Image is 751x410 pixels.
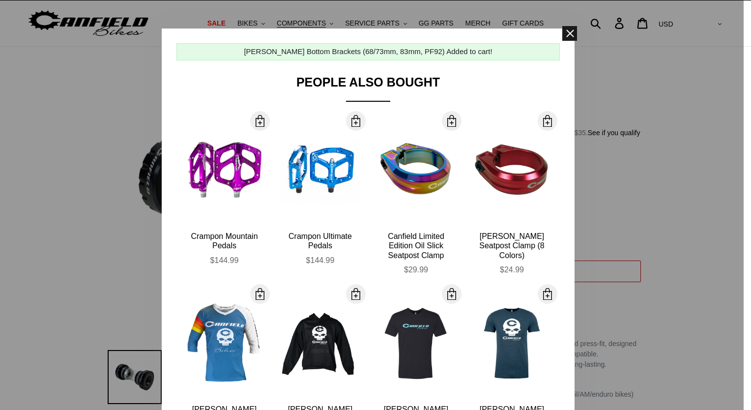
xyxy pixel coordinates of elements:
[471,130,552,211] img: Canfield-Seat-Clamp-Red-2_large.jpg
[184,303,265,384] img: Canfield-Hertiage-Jersey-Blue-Front_large.jpg
[471,232,552,260] div: [PERSON_NAME] Seatpost Clamp (8 Colors)
[375,130,457,211] img: Canfield-Oil-Slick-Seat-Clamp-MTB-logo-quarter_large.jpg
[244,46,492,58] div: [PERSON_NAME] Bottom Brackets (68/73mm, 83mm, PF92) Added to cart!
[280,130,361,211] img: Canfield-Crampon-Ultimate-Blue_large.jpg
[471,303,552,384] img: Canfield-Skully-T-Indigo-Next-Level_large.jpg
[176,75,560,102] div: People Also Bought
[210,256,239,264] span: $144.99
[184,130,265,211] img: Canfield-Crampon-Mountain-Purple-Shopify_large.jpg
[184,232,265,250] div: Crampon Mountain Pedals
[280,232,361,250] div: Crampon Ultimate Pedals
[375,232,457,260] div: Canfield Limited Edition Oil Slick Seatpost Clamp
[404,265,428,274] span: $29.99
[500,265,524,274] span: $24.99
[375,303,457,384] img: CANFIELD-LOGO-TEE-BLACK-SHOPIFY_large.jpg
[280,303,361,384] img: OldStyleCanfieldHoodie_large.png
[306,256,335,264] span: $144.99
